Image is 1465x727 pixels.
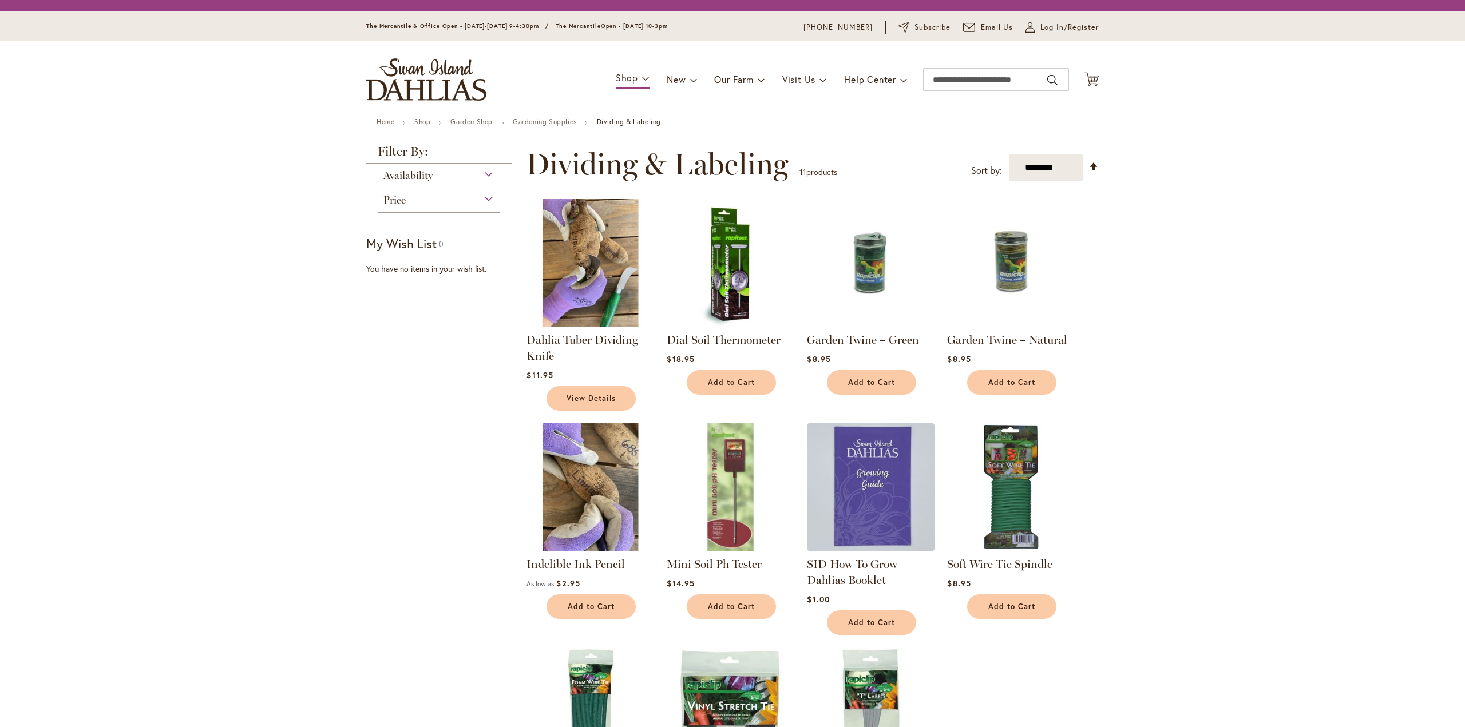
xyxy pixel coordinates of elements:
[526,423,654,551] img: Indelible Ink Pencil
[807,353,830,364] span: $8.95
[366,58,486,101] a: store logo
[947,318,1075,329] a: Garden Twine – Natural
[714,73,753,85] span: Our Farm
[667,423,794,551] img: Mini Soil Ph Tester
[667,333,781,347] a: Dial Soil Thermometer
[947,557,1052,571] a: Soft Wire Tie Spindle
[667,557,762,571] a: Mini Soil Ph Tester
[667,73,686,85] span: New
[898,22,951,33] a: Subscribe
[981,22,1013,33] span: Email Us
[687,594,776,619] button: Add to Cart
[526,579,554,588] span: As low as
[597,117,661,126] strong: Dividing & Labeling
[526,318,654,329] a: Dahlia Tuber Dividing Knife
[556,578,580,589] span: $2.95
[450,117,493,126] a: Garden Shop
[947,542,1075,553] a: Soft Wire Tie Spindle
[807,199,935,327] img: Garden Twine – Green
[947,353,971,364] span: $8.95
[807,557,897,587] a: SID How To Grow Dahlias Booklet
[414,117,430,126] a: Shop
[366,22,601,30] span: The Mercantile & Office Open - [DATE]-[DATE] 9-4:30pm / The Mercantile
[963,22,1013,33] a: Email Us
[667,578,694,589] span: $14.95
[526,199,654,327] img: Dahlia Tuber Dividing Knife
[547,594,636,619] button: Add to Cart
[807,423,935,551] img: Swan Island Dahlias - How to Grow Guide
[807,594,829,605] span: $1.00
[377,117,394,126] a: Home
[526,557,625,571] a: Indelible Ink Pencil
[526,370,553,380] span: $11.95
[827,370,916,395] button: Add to Cart
[567,394,616,403] span: View Details
[616,71,638,84] span: Shop
[988,602,1035,611] span: Add to Cart
[667,318,794,329] a: Dial Soil Thermometer
[366,263,519,275] div: You have no items in your wish list.
[848,378,895,387] span: Add to Cart
[947,333,1067,347] a: Garden Twine – Natural
[947,423,1075,551] img: Soft Wire Tie Spindle
[807,333,919,347] a: Garden Twine – Green
[568,602,615,611] span: Add to Cart
[848,618,895,627] span: Add to Cart
[513,117,577,126] a: Gardening Supplies
[988,378,1035,387] span: Add to Cart
[526,542,654,553] a: Indelible Ink Pencil
[807,318,935,329] a: Garden Twine – Green
[971,160,1002,181] label: Sort by:
[967,594,1056,619] button: Add to Cart
[383,194,406,206] span: Price
[1047,71,1058,89] button: Search
[947,578,971,589] span: $8.95
[844,73,896,85] span: Help Center
[914,22,951,33] span: Subscribe
[799,166,806,177] span: 11
[601,22,668,30] span: Open - [DATE] 10-3pm
[366,145,512,164] strong: Filter By:
[547,386,636,411] a: View Details
[526,333,638,363] a: Dahlia Tuber Dividing Knife
[827,610,916,635] button: Add to Cart
[667,199,794,327] img: Dial Soil Thermometer
[807,542,935,553] a: Swan Island Dahlias - How to Grow Guide
[383,169,433,182] span: Availability
[782,73,815,85] span: Visit Us
[1040,22,1099,33] span: Log In/Register
[967,370,1056,395] button: Add to Cart
[708,602,755,611] span: Add to Cart
[803,22,873,33] a: [PHONE_NUMBER]
[1025,22,1099,33] a: Log In/Register
[667,353,694,364] span: $18.95
[366,235,437,252] strong: My Wish List
[667,542,794,553] a: Mini Soil Ph Tester
[708,378,755,387] span: Add to Cart
[799,163,837,181] p: products
[687,370,776,395] button: Add to Cart
[947,199,1075,327] img: Garden Twine – Natural
[526,147,788,181] span: Dividing & Labeling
